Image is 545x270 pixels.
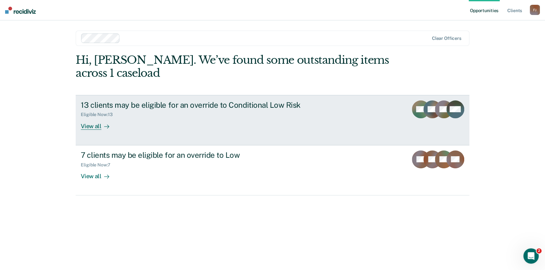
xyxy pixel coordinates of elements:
[81,112,117,117] div: Eligible Now : 13
[81,100,305,110] div: 13 clients may be eligible for an override to Conditional Low Risk
[76,95,469,145] a: 13 clients may be eligible for an override to Conditional Low RiskEligible Now:13View all
[523,248,539,264] iframe: Intercom live chat
[81,117,117,130] div: View all
[530,5,540,15] div: F J
[536,248,541,253] span: 2
[76,54,390,80] div: Hi, [PERSON_NAME]. We’ve found some outstanding items across 1 caseload
[5,7,36,14] img: Recidiviz
[81,162,115,168] div: Eligible Now : 7
[530,5,540,15] button: FJ
[76,145,469,195] a: 7 clients may be eligible for an override to LowEligible Now:7View all
[81,150,305,160] div: 7 clients may be eligible for an override to Low
[81,167,117,180] div: View all
[432,36,461,41] div: Clear officers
